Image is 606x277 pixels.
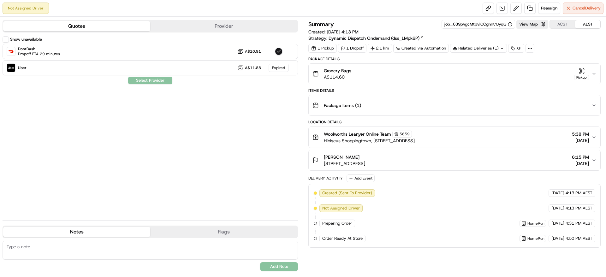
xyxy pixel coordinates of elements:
[324,138,415,144] span: Hibiscus Shoppingtown, [STREET_ADDRESS]
[574,68,589,80] button: Pickup
[324,160,365,167] span: [STREET_ADDRESS]
[245,49,261,54] span: A$10.91
[308,88,601,93] div: Items Details
[566,190,592,196] span: 4:13 PM AEST
[324,74,351,80] span: A$114.60
[550,20,575,28] button: ACST
[575,20,600,28] button: AEST
[309,64,600,84] button: Grocery BagsA$114.60Pickup
[3,21,150,31] button: Quotes
[551,221,564,226] span: [DATE]
[308,44,337,53] div: 1 Pickup
[338,44,366,53] div: 1 Dropoff
[10,37,42,42] label: Show unavailable
[7,64,15,72] img: Uber
[150,227,297,237] button: Flags
[527,236,544,241] span: HomeRun
[551,236,564,241] span: [DATE]
[400,132,410,137] span: 5659
[324,68,351,74] span: Grocery Bags
[516,20,548,29] button: View Map
[572,154,589,160] span: 6:15 PM
[444,21,512,27] button: job_639pvgcMtpviCCgmKYJyqG
[3,227,150,237] button: Notes
[324,154,359,160] span: [PERSON_NAME]
[573,5,601,11] span: Cancel Delivery
[566,205,592,211] span: 4:13 PM AEST
[322,205,360,211] span: Not Assigned Driver
[527,221,544,226] span: HomeRun
[574,75,589,80] div: Pickup
[327,29,359,35] span: [DATE] 4:13 PM
[551,190,564,196] span: [DATE]
[347,174,375,182] button: Add Event
[566,236,592,241] span: 4:50 PM AEST
[563,3,603,14] button: CancelDelivery
[309,127,600,148] button: Woolworths Leanyer Online Team5659Hibiscus Shoppingtown, [STREET_ADDRESS]5:38 PM[DATE]
[18,51,60,56] span: Dropoff ETA 29 minutes
[566,221,592,226] span: 4:31 PM AEST
[322,221,352,226] span: Preparing Order
[269,64,289,72] div: Expired
[572,137,589,144] span: [DATE]
[572,160,589,167] span: [DATE]
[329,35,424,41] a: Dynamic Dispatch Ondemand (dss_LMpk6P)
[368,44,392,53] div: 2.1 km
[538,3,560,14] button: Reassign
[7,47,15,56] img: DoorDash
[308,56,601,62] div: Package Details
[309,150,600,170] button: [PERSON_NAME][STREET_ADDRESS]6:15 PM[DATE]
[572,131,589,137] span: 5:38 PM
[237,65,261,71] button: A$11.88
[393,44,449,53] a: Created via Automation
[322,190,372,196] span: Created (Sent To Provider)
[450,44,507,53] div: Related Deliveries (1)
[324,102,361,109] span: Package Items ( 1 )
[237,48,261,55] button: A$10.91
[508,44,524,53] div: XP
[308,176,343,181] div: Delivery Activity
[245,65,261,70] span: A$11.88
[329,35,419,41] span: Dynamic Dispatch Ondemand (dss_LMpk6P)
[324,131,391,137] span: Woolworths Leanyer Online Team
[308,120,601,125] div: Location Details
[322,236,363,241] span: Order Ready At Store
[308,21,334,27] h3: Summary
[308,29,359,35] span: Created:
[309,95,600,115] button: Package Items (1)
[541,5,557,11] span: Reassign
[308,35,424,41] div: Strategy:
[18,65,27,70] span: Uber
[18,46,60,51] span: DoorDash
[551,205,564,211] span: [DATE]
[150,21,297,31] button: Provider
